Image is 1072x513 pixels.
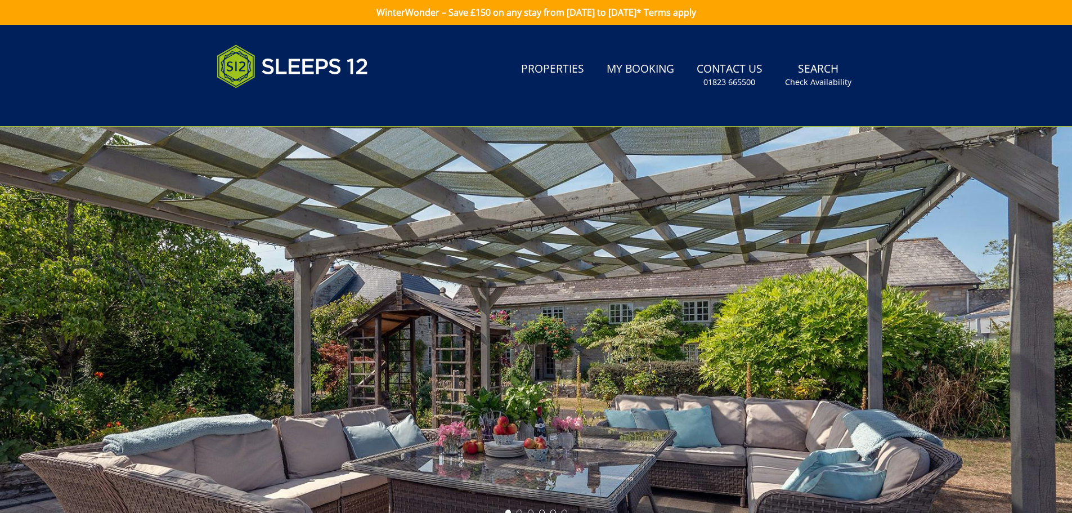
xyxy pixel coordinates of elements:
[217,38,369,95] img: Sleeps 12
[211,101,329,111] iframe: Customer reviews powered by Trustpilot
[703,77,755,88] small: 01823 665500
[602,57,679,82] a: My Booking
[692,57,767,93] a: Contact Us01823 665500
[785,77,851,88] small: Check Availability
[517,57,589,82] a: Properties
[781,57,856,93] a: SearchCheck Availability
